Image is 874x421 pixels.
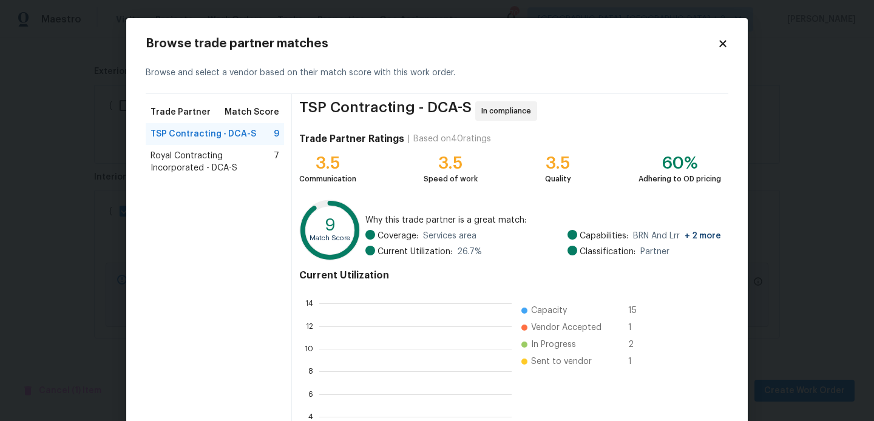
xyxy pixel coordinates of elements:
[580,246,635,258] span: Classification:
[151,106,211,118] span: Trade Partner
[225,106,279,118] span: Match Score
[378,246,452,258] span: Current Utilization:
[146,38,717,50] h2: Browse trade partner matches
[413,133,491,145] div: Based on 40 ratings
[274,150,279,174] span: 7
[308,413,313,420] text: 4
[299,101,472,121] span: TSP Contracting - DCA-S
[481,105,536,117] span: In compliance
[146,52,728,94] div: Browse and select a vendor based on their match score with this work order.
[640,246,669,258] span: Partner
[457,246,482,258] span: 26.7 %
[325,217,336,234] text: 9
[378,230,418,242] span: Coverage:
[545,173,571,185] div: Quality
[424,157,478,169] div: 3.5
[306,323,313,330] text: 12
[299,269,721,281] h4: Current Utilization
[531,355,592,368] span: Sent to vendor
[151,150,274,174] span: Royal Contracting Incorporated - DCA-S
[274,128,279,140] span: 9
[305,300,313,307] text: 14
[310,235,350,241] text: Match Score
[299,133,404,145] h4: Trade Partner Ratings
[628,322,648,334] span: 1
[404,133,413,145] div: |
[685,232,721,240] span: + 2 more
[633,230,721,242] span: BRN And Lrr
[299,173,356,185] div: Communication
[308,391,313,398] text: 6
[531,305,567,317] span: Capacity
[424,173,478,185] div: Speed of work
[308,368,313,375] text: 8
[628,305,648,317] span: 15
[423,230,476,242] span: Services area
[531,338,576,351] span: In Progress
[365,214,721,226] span: Why this trade partner is a great match:
[299,157,356,169] div: 3.5
[639,157,721,169] div: 60%
[628,338,648,351] span: 2
[305,345,313,352] text: 10
[639,173,721,185] div: Adhering to OD pricing
[151,128,256,140] span: TSP Contracting - DCA-S
[545,157,571,169] div: 3.5
[628,355,648,368] span: 1
[531,322,601,334] span: Vendor Accepted
[580,230,628,242] span: Capabilities:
